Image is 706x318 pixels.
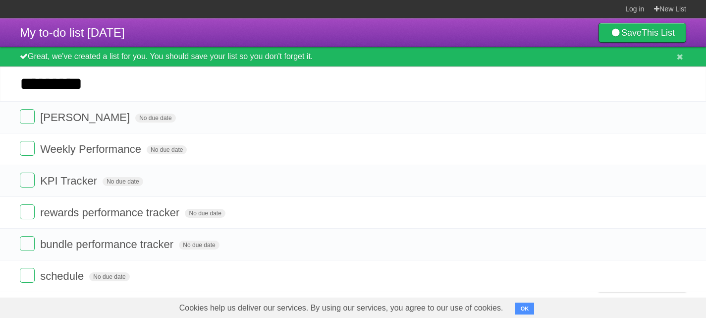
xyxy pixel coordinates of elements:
[147,145,187,154] span: No due date
[20,26,125,39] span: My to-do list [DATE]
[103,177,143,186] span: No due date
[135,114,175,123] span: No due date
[20,109,35,124] label: Done
[179,241,219,250] span: No due date
[40,270,86,282] span: schedule
[40,143,144,155] span: Weekly Performance
[20,268,35,283] label: Done
[20,236,35,251] label: Done
[20,141,35,156] label: Done
[169,298,513,318] span: Cookies help us deliver our services. By using our services, you agree to our use of cookies.
[89,272,129,281] span: No due date
[40,238,176,251] span: bundle performance tracker
[40,206,182,219] span: rewards performance tracker
[642,28,675,38] b: This List
[20,173,35,188] label: Done
[515,303,535,315] button: OK
[185,209,225,218] span: No due date
[20,204,35,219] label: Done
[40,111,132,124] span: [PERSON_NAME]
[598,23,686,43] a: SaveThis List
[40,175,100,187] span: KPI Tracker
